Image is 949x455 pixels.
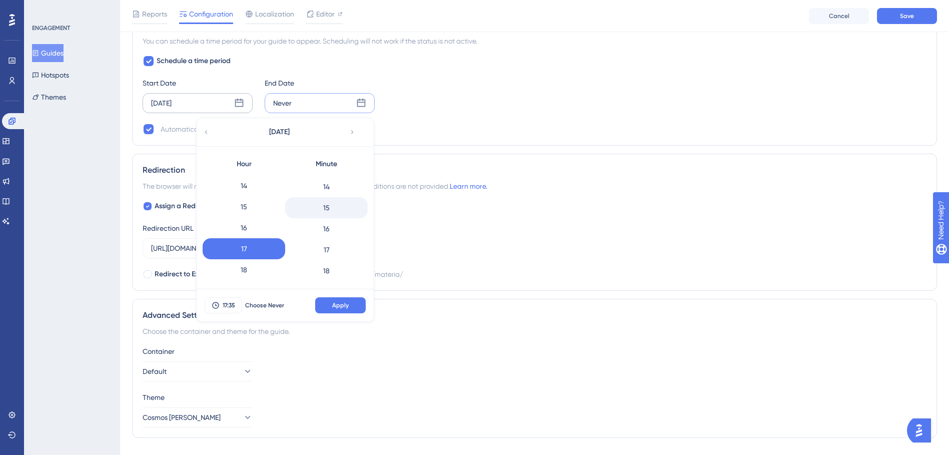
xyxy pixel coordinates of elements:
[32,44,64,62] button: Guides
[32,24,70,32] div: ENGAGEMENT
[32,66,69,84] button: Hotspots
[285,260,368,281] div: 18
[223,301,235,309] span: 17:35
[285,281,368,302] div: 19
[285,176,368,197] div: 14
[242,297,287,313] button: Choose Never
[155,200,234,212] span: Assign a Redirection URL
[151,243,312,254] input: https://www.example.com/
[203,175,285,196] div: 14
[229,122,329,142] button: [DATE]
[907,415,937,445] iframe: UserGuiding AI Assistant Launcher
[143,411,221,423] span: Cosmos [PERSON_NAME]
[203,217,285,238] div: 16
[32,88,66,106] button: Themes
[316,8,335,20] span: Editor
[900,12,914,20] span: Save
[142,8,167,20] span: Reports
[143,407,253,427] button: Cosmos [PERSON_NAME]
[315,297,366,313] button: Apply
[24,3,63,15] span: Need Help?
[143,180,487,192] span: The browser will redirect to the “Redirection URL” when the Targeting Conditions are not provided.
[877,8,937,24] button: Save
[155,268,223,280] span: Redirect to Exact URL
[203,259,285,280] div: 18
[143,222,194,234] div: Redirection URL
[203,154,285,174] div: Hour
[285,154,368,174] div: Minute
[143,77,253,89] div: Start Date
[151,97,172,109] div: [DATE]
[285,218,368,239] div: 16
[143,391,926,403] div: Theme
[273,97,292,109] div: Never
[143,164,926,176] div: Redirection
[450,182,487,190] a: Learn more.
[143,365,167,377] span: Default
[143,309,926,321] div: Advanced Settings
[809,8,869,24] button: Cancel
[203,196,285,217] div: 15
[143,345,926,357] div: Container
[285,197,368,218] div: 15
[332,301,349,309] span: Apply
[203,238,285,259] div: 17
[157,55,231,67] span: Schedule a time period
[189,8,233,20] span: Configuration
[265,77,375,89] div: End Date
[143,35,926,47] div: You can schedule a time period for your guide to appear. Scheduling will not work if the status i...
[203,280,285,301] div: 19
[245,301,284,309] span: Choose Never
[205,297,242,313] button: 17:35
[255,8,294,20] span: Localization
[143,361,253,381] button: Default
[161,123,367,135] div: Automatically set as “Inactive” when the scheduled period is over.
[269,126,290,138] span: [DATE]
[829,12,849,20] span: Cancel
[143,325,926,337] div: Choose the container and theme for the guide.
[285,239,368,260] div: 17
